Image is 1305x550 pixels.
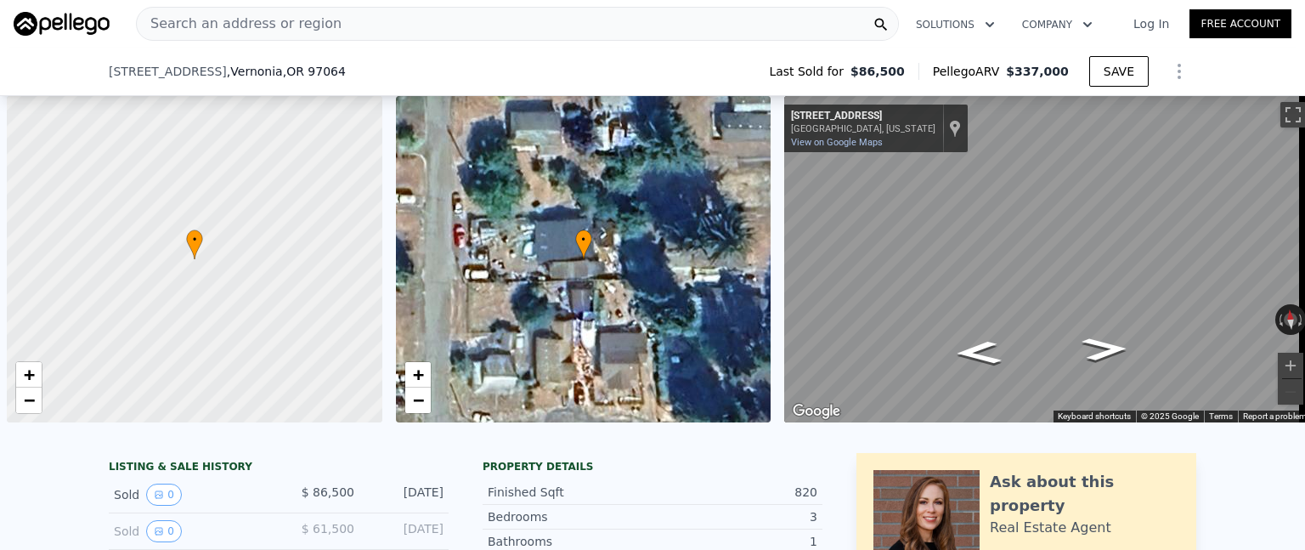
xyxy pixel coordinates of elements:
div: Sold [114,520,265,542]
button: Keyboard shortcuts [1058,411,1131,422]
button: SAVE [1089,56,1149,87]
div: Ask about this property [990,470,1179,518]
span: Last Sold for [769,63,850,80]
a: Zoom in [405,362,431,388]
span: $ 86,500 [302,485,354,499]
div: Property details [483,460,822,473]
span: $337,000 [1006,65,1069,78]
a: Zoom in [16,362,42,388]
span: • [575,232,592,247]
a: Show location on map [949,119,961,138]
span: $ 61,500 [302,522,354,536]
span: $86,500 [850,63,905,80]
button: Company [1008,9,1106,40]
span: − [412,389,423,411]
span: + [412,364,423,385]
div: 3 [652,508,817,525]
div: • [575,230,592,259]
span: Search an address or region [137,14,342,34]
span: , OR 97064 [283,65,346,78]
img: Pellego [14,12,110,36]
div: [DATE] [368,520,443,542]
div: Real Estate Agent [990,518,1111,538]
div: 820 [652,484,817,501]
span: , Vernonia [227,63,346,80]
span: [STREET_ADDRESS] [109,63,227,80]
button: Reset the view [1283,303,1298,335]
span: • [186,232,203,247]
img: Google [788,400,845,422]
div: LISTING & SALE HISTORY [109,460,449,477]
a: Zoom out [405,388,431,413]
span: © 2025 Google [1141,411,1199,421]
div: • [186,230,203,259]
div: [GEOGRAPHIC_DATA], [US_STATE] [791,123,935,134]
button: View historical data [146,520,182,542]
button: Zoom in [1278,353,1303,378]
span: + [24,364,35,385]
div: 1 [652,533,817,550]
div: Bathrooms [488,533,652,550]
button: View historical data [146,484,182,506]
button: Rotate counterclockwise [1275,304,1285,335]
a: View on Google Maps [791,137,883,148]
a: Zoom out [16,388,42,413]
span: Pellego ARV [933,63,1007,80]
button: Show Options [1162,54,1196,88]
path: Go East, Columbia St [1062,332,1148,366]
button: Zoom out [1278,379,1303,405]
a: Terms [1209,411,1233,421]
div: Bedrooms [488,508,652,525]
a: Free Account [1189,9,1291,38]
div: Sold [114,484,265,506]
span: − [24,389,35,411]
div: [STREET_ADDRESS] [791,110,935,123]
a: Log In [1113,15,1189,32]
button: Solutions [902,9,1008,40]
a: Open this area in Google Maps (opens a new window) [788,400,845,422]
path: Go West, Columbia St [935,336,1021,371]
div: [DATE] [368,484,443,506]
div: Finished Sqft [488,484,652,501]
